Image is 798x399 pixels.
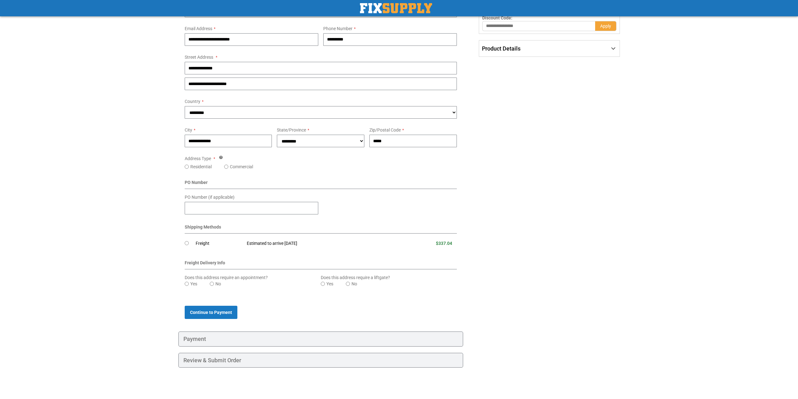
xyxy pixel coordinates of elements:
[595,21,616,31] button: Apply
[482,15,512,20] span: Discount Code:
[178,353,463,368] div: Review & Submit Order
[185,127,192,132] span: City
[185,260,457,269] div: Freight Delivery Info
[215,281,221,287] label: No
[190,164,212,170] label: Residential
[190,281,197,287] label: Yes
[600,24,611,29] span: Apply
[185,55,213,60] span: Street Address
[185,195,235,200] span: PO Number (if applicable)
[436,241,452,246] span: $337.04
[185,179,457,189] div: PO Number
[482,45,521,52] span: Product Details
[230,164,253,170] label: Commercial
[185,156,211,161] span: Address Type
[360,3,432,13] img: Fix Industrial Supply
[190,310,232,315] span: Continue to Payment
[242,237,393,251] td: Estimated to arrive [DATE]
[369,127,401,132] span: Zip/Postal Code
[277,127,306,132] span: State/Province
[321,275,390,280] span: Does this address require a liftgate?
[185,99,200,104] span: Country
[185,306,237,319] button: Continue to Payment
[326,281,333,287] label: Yes
[323,26,352,31] span: Phone Number
[196,237,242,251] td: Freight
[178,332,463,347] div: Payment
[351,281,357,287] label: No
[185,275,268,280] span: Does this address require an appointment?
[360,3,432,13] a: store logo
[185,26,212,31] span: Email Address
[185,224,457,234] div: Shipping Methods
